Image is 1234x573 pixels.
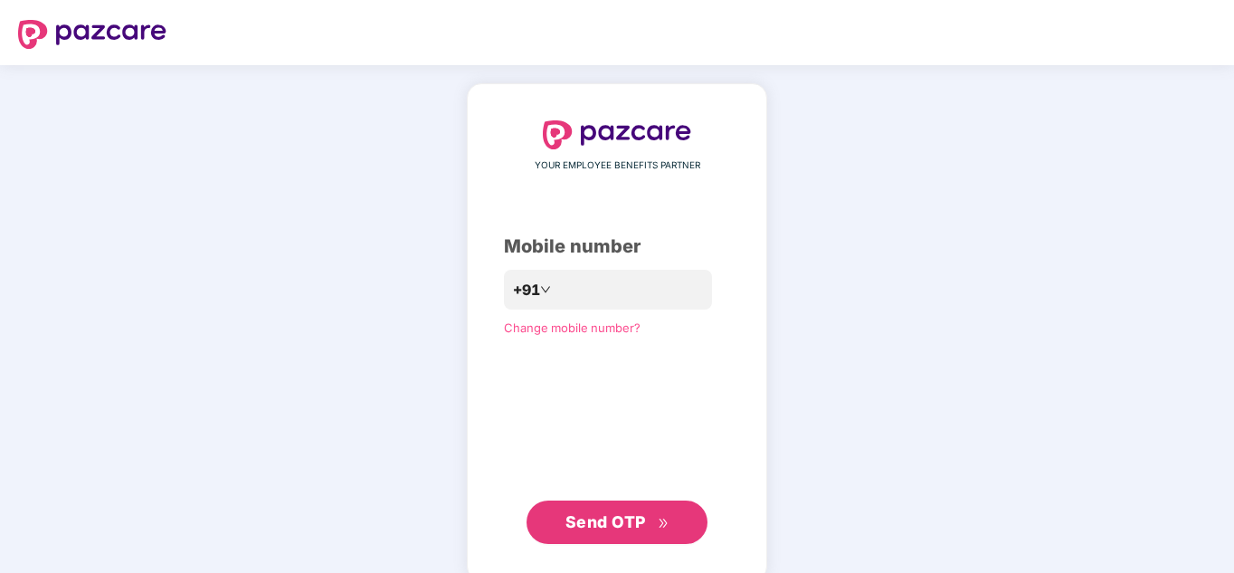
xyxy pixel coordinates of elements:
[540,284,551,295] span: down
[18,20,166,49] img: logo
[658,518,669,530] span: double-right
[504,320,641,335] a: Change mobile number?
[527,501,707,544] button: Send OTPdouble-right
[535,158,700,173] span: YOUR EMPLOYEE BENEFITS PARTNER
[504,233,730,261] div: Mobile number
[513,279,540,301] span: +91
[543,120,691,149] img: logo
[565,512,646,531] span: Send OTP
